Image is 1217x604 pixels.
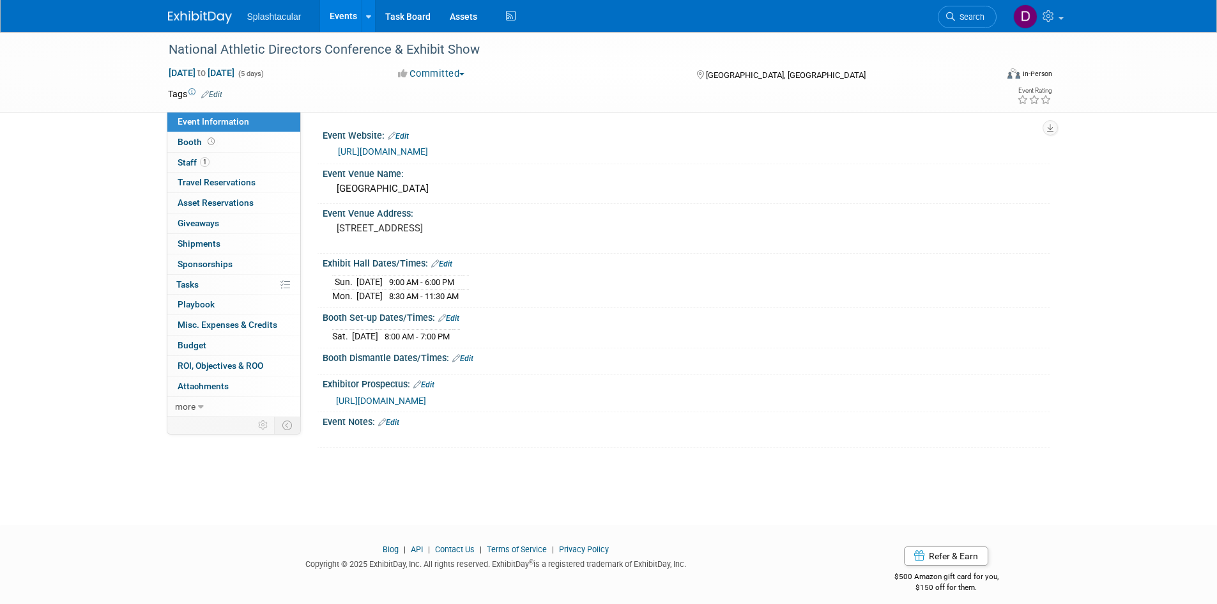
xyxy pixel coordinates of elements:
pre: [STREET_ADDRESS] [337,222,611,234]
a: Edit [438,314,459,323]
span: Staff [178,157,210,167]
a: Budget [167,336,300,355]
span: Attachments [178,381,229,391]
span: Playbook [178,299,215,309]
div: Event Website: [323,126,1050,143]
div: Event Format [921,66,1053,86]
span: Tasks [176,279,199,290]
div: Booth Set-up Dates/Times: [323,308,1050,325]
a: Blog [383,545,399,554]
div: Event Venue Address: [323,204,1050,220]
a: API [411,545,423,554]
a: Misc. Expenses & Credits [167,315,300,335]
a: Travel Reservations [167,173,300,192]
a: [URL][DOMAIN_NAME] [336,396,426,406]
span: Misc. Expenses & Credits [178,320,277,330]
a: Giveaways [167,213,300,233]
span: [DATE] [DATE] [168,67,235,79]
a: Terms of Service [487,545,547,554]
a: Tasks [167,275,300,295]
span: | [401,545,409,554]
span: Budget [178,340,206,350]
div: Booth Dismantle Dates/Times: [323,348,1050,365]
span: Travel Reservations [178,177,256,187]
sup: ® [529,559,533,566]
div: Event Rating [1017,88,1052,94]
span: 9:00 AM - 6:00 PM [389,277,454,287]
a: Edit [413,380,434,389]
a: Booth [167,132,300,152]
div: [GEOGRAPHIC_DATA] [332,179,1040,199]
span: Shipments [178,238,220,249]
a: Shipments [167,234,300,254]
td: Mon. [332,290,356,303]
td: Toggle Event Tabs [274,417,300,433]
span: Sponsorships [178,259,233,269]
div: $150 off for them. [843,582,1050,593]
span: | [477,545,485,554]
span: ROI, Objectives & ROO [178,360,263,371]
span: Splashtacular [247,12,302,22]
span: | [425,545,433,554]
a: [URL][DOMAIN_NAME] [338,146,428,157]
a: Playbook [167,295,300,314]
span: (5 days) [237,70,264,78]
a: more [167,397,300,417]
a: Search [938,6,997,28]
div: Event Notes: [323,412,1050,429]
a: Staff1 [167,153,300,173]
a: Contact Us [435,545,475,554]
a: Edit [452,354,473,363]
span: Booth [178,137,217,147]
span: [GEOGRAPHIC_DATA], [GEOGRAPHIC_DATA] [706,70,866,80]
span: Giveaways [178,218,219,228]
a: Edit [431,259,452,268]
span: more [175,401,195,412]
span: Asset Reservations [178,197,254,208]
div: $500 Amazon gift card for you, [843,563,1050,592]
td: Sun. [332,275,356,290]
span: Event Information [178,116,249,127]
td: Personalize Event Tab Strip [252,417,275,433]
img: Drew Ford [1013,4,1037,29]
div: Event Venue Name: [323,164,1050,180]
td: Tags [168,88,222,100]
a: Edit [388,132,409,141]
span: | [549,545,557,554]
span: Booth not reserved yet [205,137,217,146]
td: Sat. [332,330,352,343]
a: Sponsorships [167,254,300,274]
img: Format-Inperson.png [1007,68,1020,79]
img: ExhibitDay [168,11,232,24]
a: Edit [378,418,399,427]
a: Event Information [167,112,300,132]
div: In-Person [1022,69,1052,79]
span: 8:00 AM - 7:00 PM [385,332,450,341]
span: Search [955,12,984,22]
span: 1 [200,157,210,167]
a: Edit [201,90,222,99]
div: Exhibit Hall Dates/Times: [323,254,1050,270]
a: Refer & Earn [904,546,988,566]
td: [DATE] [352,330,378,343]
div: National Athletic Directors Conference & Exhibit Show [164,38,977,61]
span: to [195,68,208,78]
td: [DATE] [356,275,383,290]
div: Exhibitor Prospectus: [323,375,1050,391]
td: [DATE] [356,290,383,303]
span: 8:30 AM - 11:30 AM [389,291,459,301]
a: Privacy Policy [559,545,609,554]
button: Committed [394,67,470,81]
a: ROI, Objectives & ROO [167,356,300,376]
a: Asset Reservations [167,193,300,213]
a: Attachments [167,376,300,396]
div: Copyright © 2025 ExhibitDay, Inc. All rights reserved. ExhibitDay is a registered trademark of Ex... [168,555,825,570]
